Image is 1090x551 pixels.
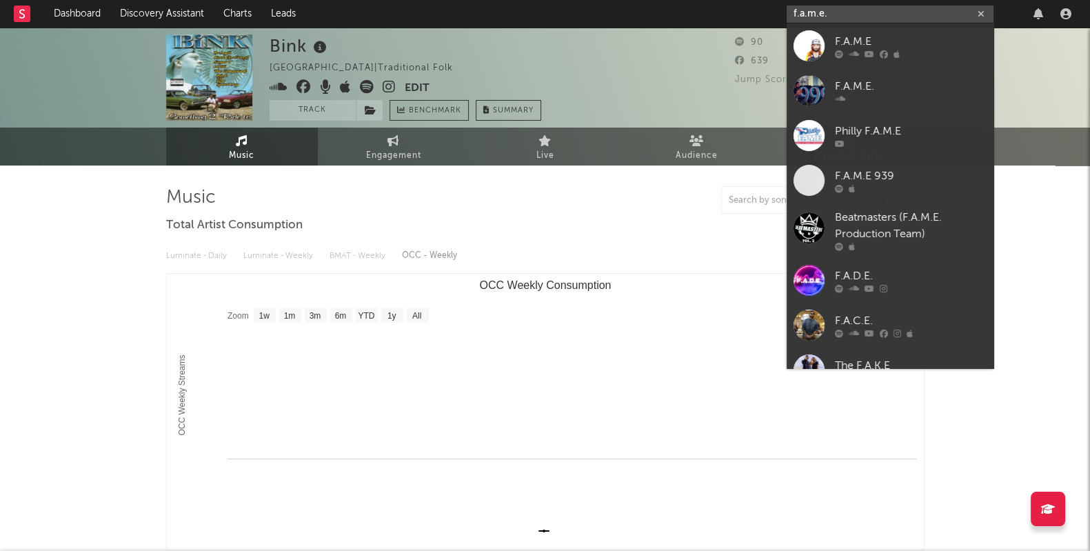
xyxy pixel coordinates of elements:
[835,312,987,329] div: F.A.C.E.
[787,158,993,203] a: F.A.M.E 939
[536,148,554,164] span: Live
[366,148,421,164] span: Engagement
[405,80,430,97] button: Edit
[676,148,718,164] span: Audience
[835,268,987,284] div: F.A.D.E.
[476,100,541,121] button: Summary
[270,60,469,77] div: [GEOGRAPHIC_DATA] | Traditional Folk
[270,100,356,121] button: Track
[621,128,773,166] a: Audience
[228,311,249,321] text: Zoom
[318,128,470,166] a: Engagement
[722,195,867,206] input: Search by song name or URL
[835,168,987,184] div: F.A.M.E 939
[787,113,993,158] a: Philly F.A.M.E
[787,23,993,68] a: F.A.M.E
[835,78,987,94] div: F.A.M.E.
[479,279,611,291] text: OCC Weekly Consumption
[412,311,421,321] text: All
[835,33,987,50] div: F.A.M.E
[787,303,993,348] a: F.A.C.E.
[259,311,270,321] text: 1w
[166,217,303,234] span: Total Artist Consumption
[735,75,816,84] span: Jump Score: 48.1
[835,357,987,374] div: The F.A.K.E
[334,311,346,321] text: 6m
[283,311,295,321] text: 1m
[735,57,769,66] span: 639
[358,311,374,321] text: YTD
[735,38,763,47] span: 90
[309,311,321,321] text: 3m
[835,210,987,243] div: Beatmasters (F.A.M.E. Production Team)
[270,34,330,57] div: Bink
[835,123,987,139] div: Philly F.A.M.E
[787,203,993,258] a: Beatmasters (F.A.M.E. Production Team)
[787,348,993,392] a: The F.A.K.E
[787,6,993,23] input: Search for artists
[387,311,396,321] text: 1y
[167,274,924,550] svg: OCC Weekly Consumption
[787,68,993,113] a: F.A.M.E.
[176,354,186,435] text: OCC Weekly Streams
[229,148,254,164] span: Music
[166,128,318,166] a: Music
[390,100,469,121] a: Benchmark
[493,107,534,114] span: Summary
[787,258,993,303] a: F.A.D.E.
[409,103,461,119] span: Benchmark
[470,128,621,166] a: Live
[773,128,925,166] a: Playlists/Charts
